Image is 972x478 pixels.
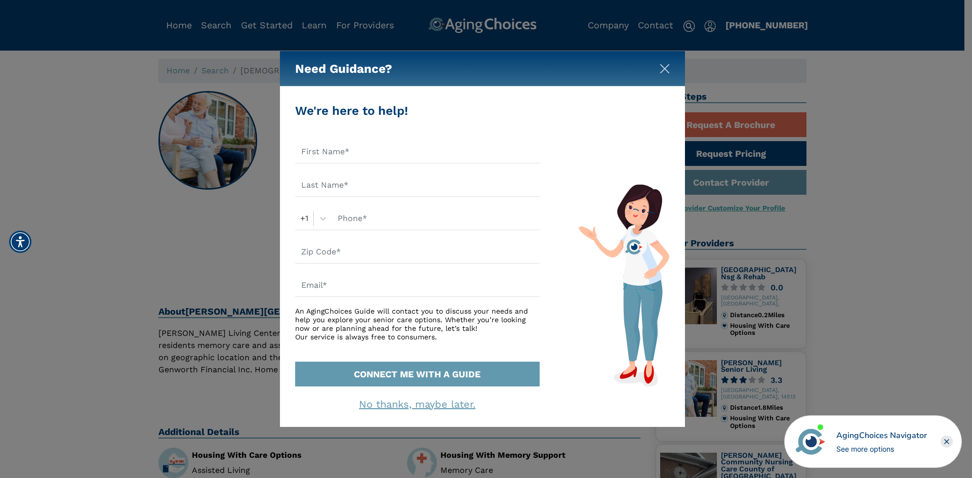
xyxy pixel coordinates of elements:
div: We're here to help! [295,102,540,120]
input: Phone* [332,207,540,230]
div: Accessibility Menu [9,231,31,253]
input: First Name* [295,140,540,163]
button: CONNECT ME WITH A GUIDE [295,362,540,386]
h5: Need Guidance? [295,51,392,86]
img: match-guide-form.svg [578,184,669,386]
input: Zip Code* [295,240,540,264]
div: See more options [836,444,927,454]
a: No thanks, maybe later. [359,398,475,410]
img: avatar [793,424,828,459]
button: Close [660,62,670,72]
input: Email* [295,274,540,297]
img: modal-close.svg [660,64,670,74]
div: AgingChoices Navigator [836,429,927,442]
input: Last Name* [295,173,540,197]
div: Close [941,436,953,448]
div: An AgingChoices Guide will contact you to discuss your needs and help you explore your senior car... [295,307,540,341]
